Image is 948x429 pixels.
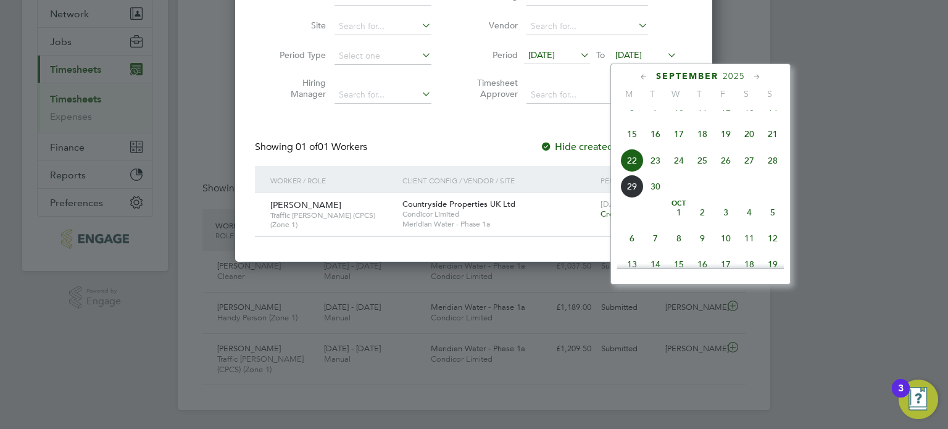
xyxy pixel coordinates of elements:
span: 20 [738,122,761,146]
span: Condicor Limited [402,209,594,219]
span: 21 [761,122,784,146]
span: 6 [620,227,644,250]
span: 17 [714,252,738,276]
span: 2025 [723,71,745,81]
span: 5 [761,201,784,224]
span: 16 [691,252,714,276]
button: Open Resource Center, 3 new notifications [899,380,938,419]
label: Site [270,20,326,31]
span: 14 [644,252,667,276]
span: 27 [738,149,761,172]
div: Worker / Role [267,166,399,194]
span: 3 [714,201,738,224]
span: Countryside Properties UK Ltd [402,199,515,209]
span: 16 [644,122,667,146]
span: 29 [620,175,644,198]
span: 12 [761,227,784,250]
label: Timesheet Approver [462,77,518,99]
span: 4 [738,201,761,224]
span: [DATE] [615,49,642,60]
span: M [617,88,641,99]
div: Client Config / Vendor / Site [399,166,597,194]
span: 18 [691,122,714,146]
span: Meridian Water - Phase 1a [402,219,594,229]
span: 11 [738,227,761,250]
span: [PERSON_NAME] [270,199,341,210]
label: Hiring Manager [270,77,326,99]
span: Oct [667,201,691,207]
span: 10 [714,227,738,250]
span: S [734,88,758,99]
span: F [711,88,734,99]
span: 17 [667,122,691,146]
input: Search for... [526,18,648,35]
span: 15 [620,122,644,146]
span: 23 [644,149,667,172]
label: Period [462,49,518,60]
span: Traffic [PERSON_NAME] (CPCS) (Zone 1) [270,210,393,230]
span: 26 [714,149,738,172]
input: Search for... [335,86,431,104]
span: W [664,88,688,99]
input: Search for... [526,86,648,104]
span: T [688,88,711,99]
span: 28 [761,149,784,172]
span: 7 [644,227,667,250]
span: Create timesheet [601,209,663,219]
div: Period [597,166,680,194]
span: 30 [644,175,667,198]
span: 1 [667,201,691,224]
div: Showing [255,141,370,154]
span: 24 [667,149,691,172]
span: 01 of [296,141,318,153]
span: To [592,47,609,63]
span: 25 [691,149,714,172]
span: 2 [691,201,714,224]
span: [DATE] - [DATE] [601,199,657,209]
span: 15 [667,252,691,276]
span: 01 Workers [296,141,367,153]
span: 19 [714,122,738,146]
div: 3 [898,388,904,404]
label: Hide created timesheets [540,141,665,153]
span: T [641,88,664,99]
span: 13 [620,252,644,276]
input: Search for... [335,18,431,35]
span: [DATE] [528,49,555,60]
span: 18 [738,252,761,276]
span: S [758,88,781,99]
span: 9 [691,227,714,250]
span: 8 [667,227,691,250]
input: Select one [335,48,431,65]
label: Vendor [462,20,518,31]
label: Period Type [270,49,326,60]
span: September [656,71,718,81]
span: 19 [761,252,784,276]
span: 22 [620,149,644,172]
